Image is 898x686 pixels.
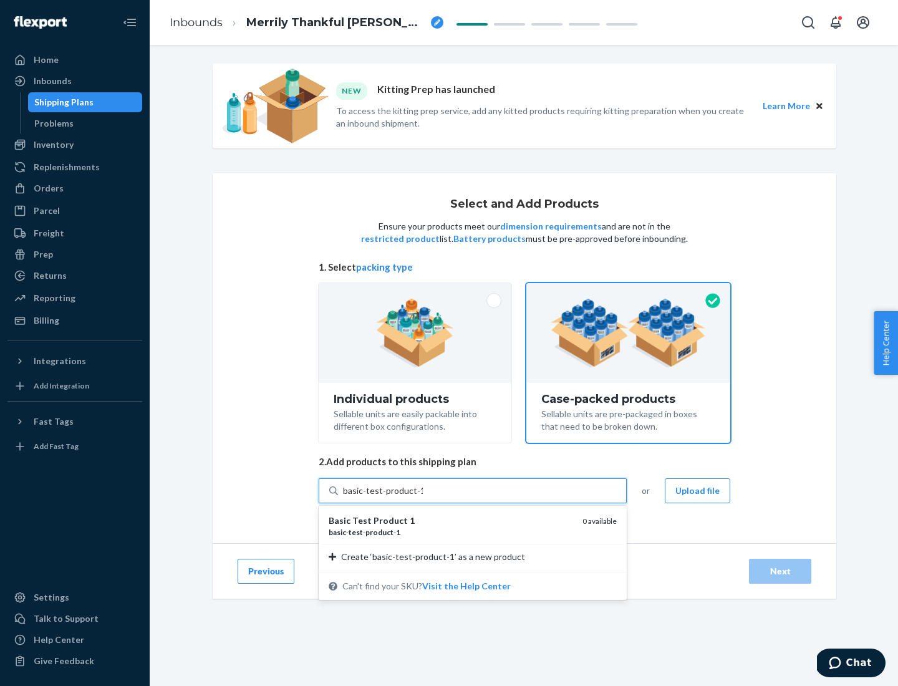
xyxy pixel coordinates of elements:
p: Kitting Prep has launched [377,82,495,99]
div: Replenishments [34,161,100,173]
div: - - - [329,527,572,538]
div: Billing [34,314,59,327]
button: Integrations [7,351,142,371]
a: Home [7,50,142,70]
img: individual-pack.facf35554cb0f1810c75b2bd6df2d64e.png [376,299,454,367]
div: Prep [34,248,53,261]
button: Talk to Support [7,609,142,629]
p: To access the kitting prep service, add any kitted products requiring kitting preparation when yo... [336,105,751,130]
button: Open notifications [823,10,848,35]
div: NEW [336,82,367,99]
div: Orders [34,182,64,195]
div: Talk to Support [34,612,99,625]
span: or [642,485,650,497]
button: restricted product [361,233,440,245]
a: Shipping Plans [28,92,143,112]
button: Close [813,99,826,113]
span: Merrily Thankful Wolf [246,15,426,31]
a: Add Fast Tag [7,437,142,457]
a: Orders [7,178,142,198]
div: Returns [34,269,67,282]
ol: breadcrumbs [160,4,453,41]
button: Open account menu [851,10,876,35]
span: 0 available [582,516,617,526]
div: Freight [34,227,64,239]
span: Create ‘basic-test-product-1’ as a new product [341,551,525,563]
div: Case-packed products [541,393,715,405]
div: Inventory [34,138,74,151]
a: Inbounds [7,71,142,91]
div: Add Fast Tag [34,441,79,452]
img: case-pack.59cecea509d18c883b923b81aeac6d0b.png [551,299,706,367]
em: product [365,528,393,537]
div: Help Center [34,634,84,646]
a: Reporting [7,288,142,308]
div: Inbounds [34,75,72,87]
a: Billing [7,311,142,331]
div: Settings [34,591,69,604]
span: 1. Select [319,261,730,274]
button: Battery products [453,233,526,245]
a: Problems [28,114,143,133]
a: Replenishments [7,157,142,177]
em: Test [352,515,372,526]
div: Home [34,54,59,66]
span: 2. Add products to this shipping plan [319,455,730,468]
em: basic [329,528,346,537]
a: Inbounds [170,16,223,29]
a: Freight [7,223,142,243]
div: Sellable units are pre-packaged in boxes that need to be broken down. [541,405,715,433]
div: Integrations [34,355,86,367]
button: Open Search Box [796,10,821,35]
button: Basic Test Product 1basic-test-product-10 availableCreate ‘basic-test-product-1’ as a new product... [422,580,511,592]
span: Can't find your SKU? [342,580,511,592]
p: Ensure your products meet our and are not in the list. must be pre-approved before inbounding. [360,220,689,245]
a: Parcel [7,201,142,221]
div: Individual products [334,393,496,405]
div: Reporting [34,292,75,304]
a: Settings [7,587,142,607]
div: Give Feedback [34,655,94,667]
a: Prep [7,244,142,264]
button: Fast Tags [7,412,142,432]
input: Basic Test Product 1basic-test-product-10 availableCreate ‘basic-test-product-1’ as a new product... [343,485,423,497]
button: Learn More [763,99,810,113]
em: test [349,528,363,537]
button: Give Feedback [7,651,142,671]
a: Add Integration [7,376,142,396]
a: Inventory [7,135,142,155]
div: Fast Tags [34,415,74,428]
em: Basic [329,515,350,526]
em: 1 [396,528,400,537]
button: Help Center [874,311,898,375]
button: dimension requirements [500,220,602,233]
div: Shipping Plans [34,96,94,109]
em: Product [374,515,408,526]
div: Parcel [34,205,60,217]
button: Next [749,559,811,584]
button: packing type [356,261,413,274]
div: Sellable units are easily packable into different box configurations. [334,405,496,433]
a: Returns [7,266,142,286]
a: Help Center [7,630,142,650]
img: Flexport logo [14,16,67,29]
iframe: Opens a widget where you can chat to one of our agents [817,649,886,680]
em: 1 [410,515,415,526]
button: Upload file [665,478,730,503]
button: Previous [238,559,294,584]
button: Close Navigation [117,10,142,35]
h1: Select and Add Products [450,198,599,211]
div: Add Integration [34,380,89,391]
div: Next [760,565,801,577]
div: Problems [34,117,74,130]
